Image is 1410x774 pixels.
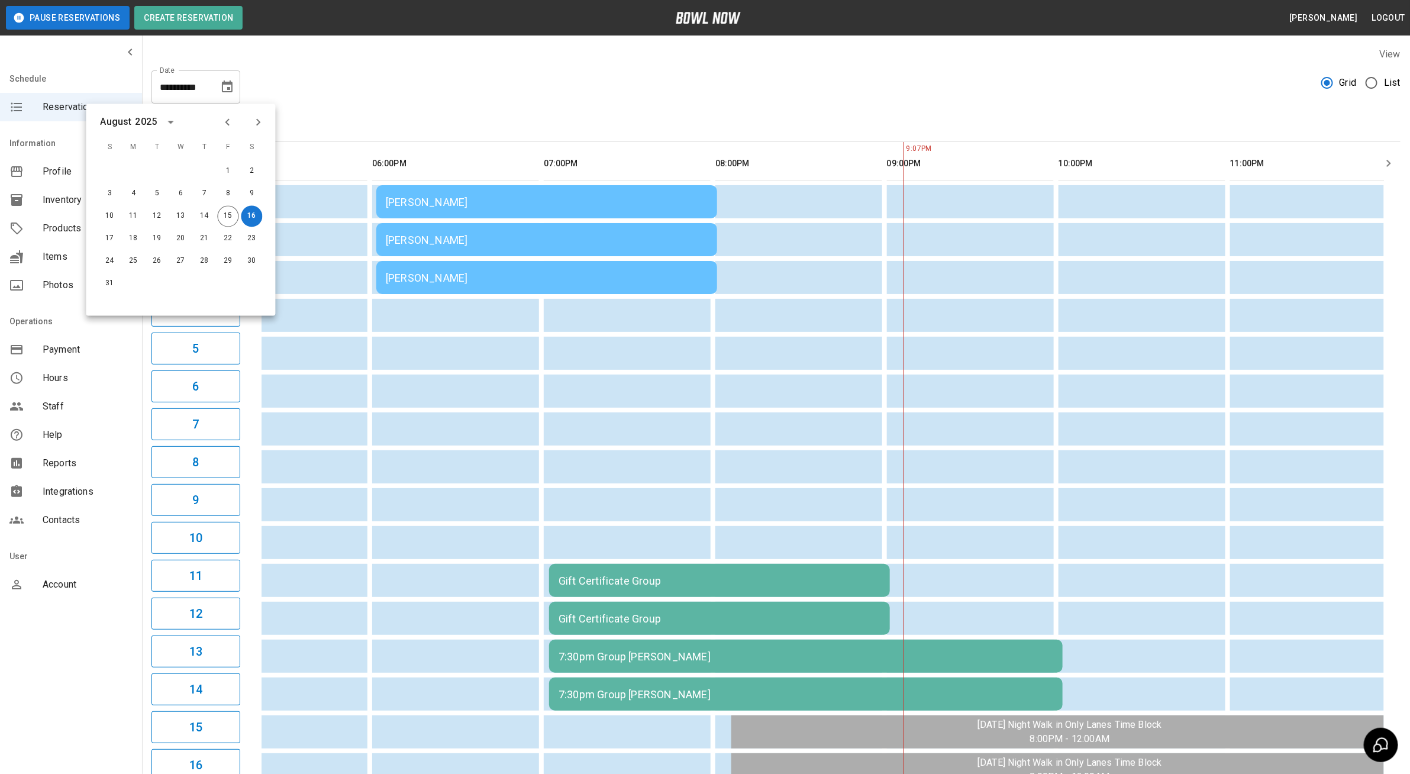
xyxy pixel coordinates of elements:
span: Grid [1340,76,1357,90]
button: 10 [151,522,240,554]
button: 6 [151,370,240,402]
span: S [99,136,121,160]
button: Aug 29, 2025 [218,251,239,272]
button: Aug 9, 2025 [241,183,263,205]
button: Aug 15, 2025 [218,206,239,227]
button: 9 [151,484,240,516]
button: Aug 30, 2025 [241,251,263,272]
button: 12 [151,598,240,630]
h6: 5 [192,339,199,358]
button: Aug 22, 2025 [218,228,239,250]
button: Pause Reservations [6,6,130,30]
span: Photos [43,278,133,292]
button: Aug 7, 2025 [194,183,215,205]
button: Aug 6, 2025 [170,183,192,205]
button: Next month [249,112,269,133]
span: Account [43,578,133,592]
button: Aug 8, 2025 [218,183,239,205]
button: Aug 19, 2025 [147,228,168,250]
h6: 9 [192,491,199,509]
div: 7:30pm Group [PERSON_NAME] [559,688,1053,701]
button: Aug 1, 2025 [218,161,239,182]
button: [PERSON_NAME] [1285,7,1362,29]
button: Aug 24, 2025 [99,251,121,272]
span: 9:07PM [904,143,906,155]
label: View [1379,49,1401,60]
span: Help [43,428,133,442]
button: Logout [1367,7,1410,29]
button: Aug 21, 2025 [194,228,215,250]
h6: 13 [189,642,202,661]
button: Create Reservation [134,6,243,30]
span: W [170,136,192,160]
img: logo [676,12,741,24]
button: Aug 13, 2025 [170,206,192,227]
span: M [123,136,144,160]
span: Items [43,250,133,264]
button: Aug 12, 2025 [147,206,168,227]
span: T [147,136,168,160]
button: 15 [151,711,240,743]
button: 5 [151,333,240,365]
h6: 6 [192,377,199,396]
span: List [1384,76,1401,90]
div: 2025 [135,115,157,130]
button: Previous month [218,112,238,133]
button: Aug 28, 2025 [194,251,215,272]
h6: 14 [189,680,202,699]
span: Integrations [43,485,133,499]
button: Aug 17, 2025 [99,228,121,250]
button: 11 [151,560,240,592]
span: Reservations [43,100,133,114]
button: Aug 5, 2025 [147,183,168,205]
div: [PERSON_NAME] [386,272,708,284]
h6: 7 [192,415,199,434]
button: Aug 18, 2025 [123,228,144,250]
button: Aug 31, 2025 [99,273,121,295]
span: Products [43,221,133,236]
span: Inventory [43,193,133,207]
span: T [194,136,215,160]
button: Aug 16, 2025 [241,206,263,227]
div: [PERSON_NAME] [386,196,708,208]
h6: 11 [189,566,202,585]
button: Aug 3, 2025 [99,183,121,205]
button: 13 [151,636,240,667]
div: 7:30pm Group [PERSON_NAME] [559,650,1053,663]
button: Aug 26, 2025 [147,251,168,272]
span: Payment [43,343,133,357]
button: 7 [151,408,240,440]
span: Hours [43,371,133,385]
h6: 10 [189,528,202,547]
button: Aug 27, 2025 [170,251,192,272]
span: Profile [43,165,133,179]
span: S [241,136,263,160]
div: Gift Certificate Group [559,612,880,625]
button: Aug 10, 2025 [99,206,121,227]
h6: 8 [192,453,199,472]
h6: 15 [189,718,202,737]
button: Aug 20, 2025 [170,228,192,250]
button: Aug 2, 2025 [241,161,263,182]
button: 8 [151,446,240,478]
button: Aug 11, 2025 [123,206,144,227]
div: Gift Certificate Group [559,575,880,587]
span: Staff [43,399,133,414]
div: [PERSON_NAME] [386,234,708,246]
span: Contacts [43,513,133,527]
div: inventory tabs [151,113,1401,141]
h6: 12 [189,604,202,623]
span: Reports [43,456,133,470]
div: August [101,115,132,130]
button: Aug 23, 2025 [241,228,263,250]
button: Aug 14, 2025 [194,206,215,227]
button: Choose date, selected date is Aug 16, 2025 [215,75,239,99]
button: Aug 4, 2025 [123,183,144,205]
button: calendar view is open, switch to year view [160,112,180,133]
span: F [218,136,239,160]
button: Aug 25, 2025 [123,251,144,272]
button: 14 [151,673,240,705]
